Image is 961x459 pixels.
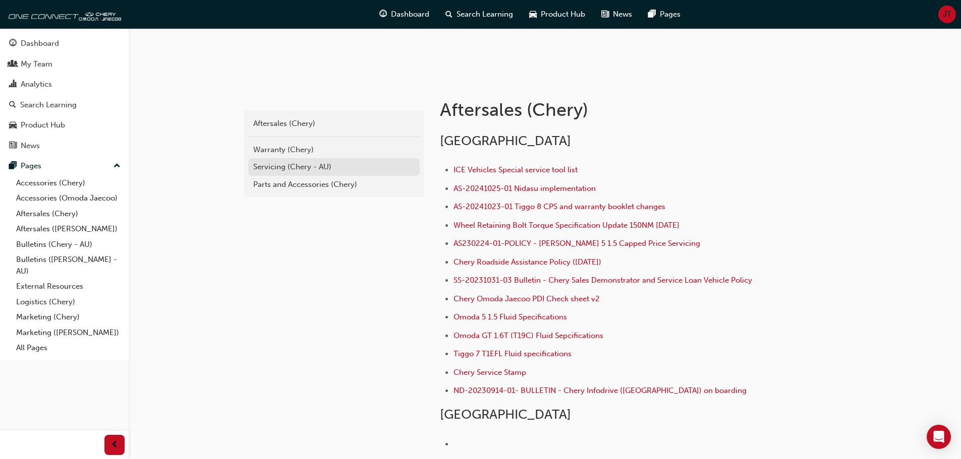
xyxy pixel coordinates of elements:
a: Logistics (Chery) [12,294,125,310]
a: Parts and Accessories (Chery) [248,176,420,193]
span: search-icon [9,101,16,110]
a: Bulletins (Chery - AU) [12,237,125,252]
a: Marketing ([PERSON_NAME]) [12,325,125,341]
img: oneconnect [5,4,121,24]
a: Marketing (Chery) [12,309,125,325]
h1: Aftersales (Chery) [440,99,771,121]
div: News [21,140,40,152]
a: guage-iconDashboard [371,4,437,25]
a: pages-iconPages [640,4,689,25]
span: news-icon [601,8,609,21]
a: Aftersales (Chery) [12,206,125,222]
button: DashboardMy TeamAnalyticsSearch LearningProduct HubNews [4,32,125,157]
div: Product Hub [21,119,65,131]
a: Tiggo 7 T1EFL Fluid specifications [454,349,572,358]
a: News [4,137,125,155]
span: JT [943,9,951,20]
span: pages-icon [9,162,17,171]
div: Search Learning [20,99,77,111]
a: Warranty (Chery) [248,141,420,159]
span: pages-icon [648,8,656,21]
div: Warranty (Chery) [253,144,415,156]
button: JT [938,6,956,23]
a: Product Hub [4,116,125,135]
span: guage-icon [379,8,387,21]
a: search-iconSearch Learning [437,4,521,25]
div: Dashboard [21,38,59,49]
a: External Resources [12,279,125,294]
span: up-icon [114,160,121,173]
a: Search Learning [4,96,125,114]
span: [GEOGRAPHIC_DATA] [440,133,571,149]
a: SS-20231031-03 Bulletin - Chery Sales Demonstrator and Service Loan Vehicle Policy [454,276,752,285]
div: My Team [21,58,52,70]
a: Accessories (Chery) [12,175,125,191]
span: search-icon [445,8,453,21]
a: news-iconNews [593,4,640,25]
div: Parts and Accessories (Chery) [253,179,415,190]
a: ND-20230914-01- BULLETIN - Chery Infodrive ([GEOGRAPHIC_DATA]) on boarding [454,386,747,395]
a: AS230224-01-POLICY - [PERSON_NAME] 5 1.5 Capped Price Servicing [454,239,700,248]
a: My Team [4,55,125,74]
span: people-icon [9,60,17,69]
button: Pages [4,157,125,175]
span: Pages [660,9,681,20]
span: guage-icon [9,39,17,48]
a: AS-20241023-01 Tiggo 8 CPS and warranty booklet changes [454,202,665,211]
a: Aftersales (Chery) [248,115,420,133]
a: ICE Vehicles Special service tool list [454,165,578,174]
span: car-icon [529,8,537,21]
span: Product Hub [541,9,585,20]
a: Dashboard [4,34,125,53]
a: Chery Service Stamp [454,368,526,377]
a: car-iconProduct Hub [521,4,593,25]
div: Analytics [21,79,52,90]
div: Open Intercom Messenger [927,425,951,449]
a: Analytics [4,75,125,94]
a: Servicing (Chery - AU) [248,158,420,176]
a: Omoda GT 1.6T (T19C) Fluid Sepcifications [454,331,603,340]
span: news-icon [9,142,17,151]
span: prev-icon [111,439,119,451]
span: Dashboard [391,9,429,20]
a: Chery Omoda Jaecoo PDI Check sheet v2 [454,294,600,303]
span: News [613,9,632,20]
a: Chery Roadside Assistance Policy ([DATE]) [454,257,601,267]
a: All Pages [12,340,125,356]
a: Omoda 5 1.5 Fluid Specifications [454,312,567,321]
span: Search Learning [457,9,513,20]
span: chart-icon [9,80,17,89]
div: Pages [21,160,41,172]
a: Aftersales ([PERSON_NAME]) [12,221,125,237]
span: [GEOGRAPHIC_DATA] [440,407,571,422]
a: Accessories (Omoda Jaecoo) [12,190,125,206]
div: Aftersales (Chery) [253,118,415,129]
a: AS-20241025-01 Nidasu implementation [454,184,596,193]
div: Servicing (Chery - AU) [253,161,415,173]
a: Bulletins ([PERSON_NAME] - AU) [12,252,125,279]
span: car-icon [9,121,17,130]
a: Wheel Retaining Bolt Torque Specification Update 150NM [DATE] [454,221,680,230]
